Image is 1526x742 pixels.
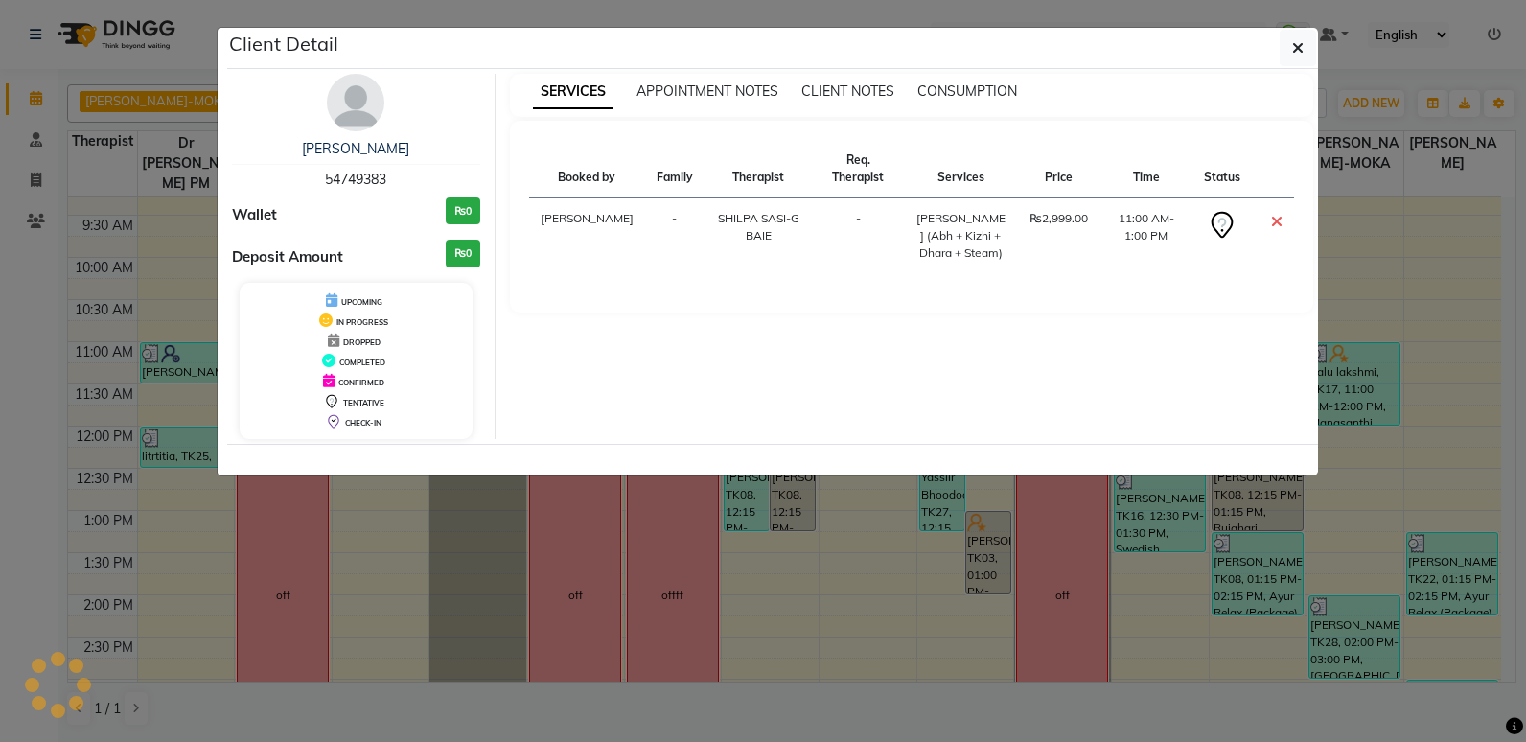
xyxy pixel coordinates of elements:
span: Deposit Amount [232,246,343,268]
span: DROPPED [343,337,381,347]
img: avatar [327,74,384,131]
th: Status [1192,140,1252,198]
div: [PERSON_NAME] (Abh + Kizhi + Dhara + Steam) [914,210,1006,262]
span: UPCOMING [341,297,382,307]
h3: ₨0 [446,240,480,267]
td: - [645,198,705,274]
th: Booked by [529,140,645,198]
th: Services [903,140,1018,198]
span: CONSUMPTION [917,82,1017,100]
td: [PERSON_NAME] [529,198,645,274]
td: - [813,198,903,274]
span: IN PROGRESS [336,317,388,327]
span: APPOINTMENT NOTES [636,82,778,100]
span: 54749383 [325,171,386,188]
th: Family [645,140,705,198]
a: [PERSON_NAME] [302,140,409,157]
th: Price [1018,140,1099,198]
span: CLIENT NOTES [801,82,894,100]
th: Time [1099,140,1192,198]
th: Therapist [705,140,813,198]
span: SHILPA SASI-G BAIE [718,211,799,243]
span: CHECK-IN [345,418,381,428]
h5: Client Detail [229,30,338,58]
span: TENTATIVE [343,398,384,407]
span: CONFIRMED [338,378,384,387]
span: COMPLETED [339,358,385,367]
span: SERVICES [533,75,613,109]
h3: ₨0 [446,197,480,225]
span: Wallet [232,204,277,226]
td: 11:00 AM-1:00 PM [1099,198,1192,274]
div: ₨2,999.00 [1029,210,1088,227]
th: Req. Therapist [813,140,903,198]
